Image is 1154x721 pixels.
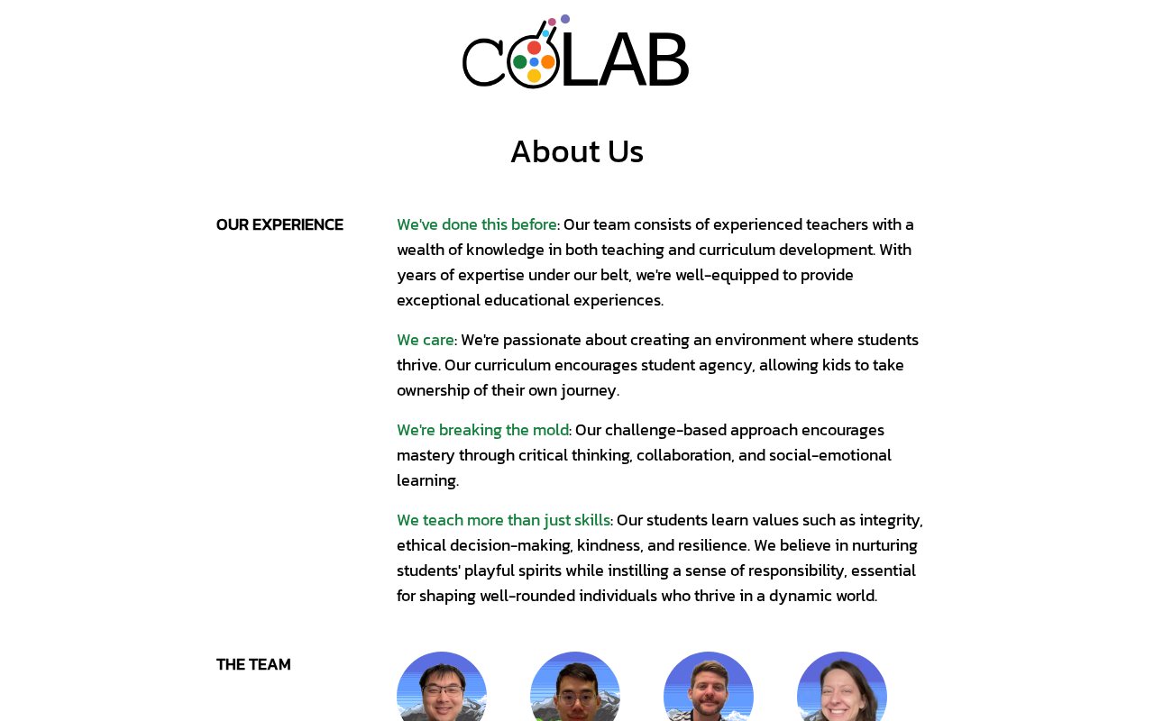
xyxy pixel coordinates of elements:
[397,507,610,532] span: We teach more than just skills
[509,132,645,169] div: About Us
[397,212,938,313] div: : Our team consists of experienced teachers with a wealth of knowledge in both teaching and curri...
[397,417,569,442] span: We're breaking the mold
[397,212,557,236] span: We've done this before
[397,327,454,351] span: We care
[397,327,938,403] div: : We're passionate about creating an environment where students thrive. Our curriculum encourages...
[644,15,692,113] div: B
[216,212,397,237] div: our experience
[554,15,603,113] div: L
[418,14,736,89] a: LAB
[216,652,397,677] div: the team
[397,417,938,493] div: : Our challenge-based approach encourages mastery through critical thinking, collaboration, and s...
[397,507,938,608] div: : Our students learn values such as integrity, ethical decision-making, kindness, and resilience....
[599,15,647,113] div: A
